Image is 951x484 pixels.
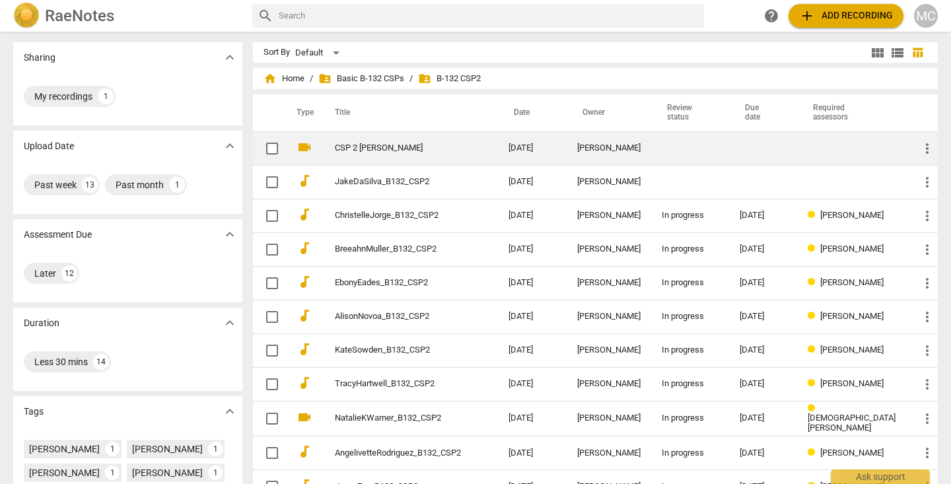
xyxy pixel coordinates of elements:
[335,177,461,187] a: JakeDaSilva_B132_CSP2
[222,226,238,242] span: expand_more
[409,74,413,84] span: /
[132,466,203,479] div: [PERSON_NAME]
[577,312,641,322] div: [PERSON_NAME]
[498,266,567,300] td: [DATE]
[820,378,884,388] span: [PERSON_NAME]
[335,413,461,423] a: NatalieKWarner_B132_CSP2
[297,444,312,460] span: audiotrack
[297,173,312,189] span: audiotrack
[759,4,783,28] a: Help
[808,448,820,458] span: Review status: in progress
[919,411,935,427] span: more_vert
[740,345,787,355] div: [DATE]
[808,244,820,254] span: Review status: in progress
[498,300,567,333] td: [DATE]
[740,379,787,389] div: [DATE]
[820,210,884,220] span: [PERSON_NAME]
[820,277,884,287] span: [PERSON_NAME]
[29,466,100,479] div: [PERSON_NAME]
[651,94,729,131] th: Review status
[820,345,884,355] span: [PERSON_NAME]
[820,244,884,254] span: [PERSON_NAME]
[98,88,114,104] div: 1
[208,466,223,480] div: 1
[105,442,120,456] div: 1
[498,199,567,232] td: [DATE]
[662,345,719,355] div: In progress
[93,354,109,370] div: 14
[169,177,185,193] div: 1
[258,8,273,24] span: search
[740,448,787,458] div: [DATE]
[919,208,935,224] span: more_vert
[919,141,935,156] span: more_vert
[318,72,332,85] span: folder_shared
[116,178,164,191] div: Past month
[808,277,820,287] span: Review status: in progress
[498,367,567,401] td: [DATE]
[279,5,699,26] input: Search
[222,315,238,331] span: expand_more
[919,242,935,258] span: more_vert
[105,466,120,480] div: 1
[567,94,651,131] th: Owner
[45,7,114,25] h2: RaeNotes
[808,210,820,220] span: Review status: in progress
[662,278,719,288] div: In progress
[662,413,719,423] div: In progress
[24,228,92,242] p: Assessment Due
[34,178,77,191] div: Past week
[208,442,223,456] div: 1
[335,211,461,221] a: ChristelleJorge_B132_CSP2
[498,94,567,131] th: Date
[789,4,903,28] button: Upload
[662,211,719,221] div: In progress
[295,42,344,63] div: Default
[24,51,55,65] p: Sharing
[297,240,312,256] span: audiotrack
[577,211,641,221] div: [PERSON_NAME]
[132,442,203,456] div: [PERSON_NAME]
[820,311,884,321] span: [PERSON_NAME]
[831,469,930,484] div: Ask support
[799,8,893,24] span: Add recording
[919,275,935,291] span: more_vert
[740,312,787,322] div: [DATE]
[740,211,787,221] div: [DATE]
[808,378,820,388] span: Review status: in progress
[286,94,319,131] th: Type
[919,343,935,359] span: more_vert
[297,341,312,357] span: audiotrack
[34,355,88,368] div: Less 30 mins
[820,448,884,458] span: [PERSON_NAME]
[740,278,787,288] div: [DATE]
[797,94,909,131] th: Required assessors
[13,3,242,29] a: LogoRaeNotes
[662,448,719,458] div: In progress
[914,4,938,28] button: MC
[808,345,820,355] span: Review status: in progress
[335,312,461,322] a: AlisonNovoa_B132_CSP2
[222,50,238,65] span: expand_more
[264,72,277,85] span: home
[498,436,567,470] td: [DATE]
[729,94,797,131] th: Due date
[310,74,313,84] span: /
[264,72,304,85] span: Home
[799,8,815,24] span: add
[24,405,44,419] p: Tags
[577,379,641,389] div: [PERSON_NAME]
[297,274,312,290] span: audiotrack
[220,401,240,421] button: Show more
[577,143,641,153] div: [PERSON_NAME]
[662,244,719,254] div: In progress
[297,139,312,155] span: videocam
[24,139,74,153] p: Upload Date
[919,309,935,325] span: more_vert
[919,445,935,461] span: more_vert
[662,379,719,389] div: In progress
[498,401,567,436] td: [DATE]
[335,244,461,254] a: BreeahnMuller_B132_CSP2
[318,72,404,85] span: Basic B-132 CSPs
[335,345,461,355] a: KateSowden_B132_CSP2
